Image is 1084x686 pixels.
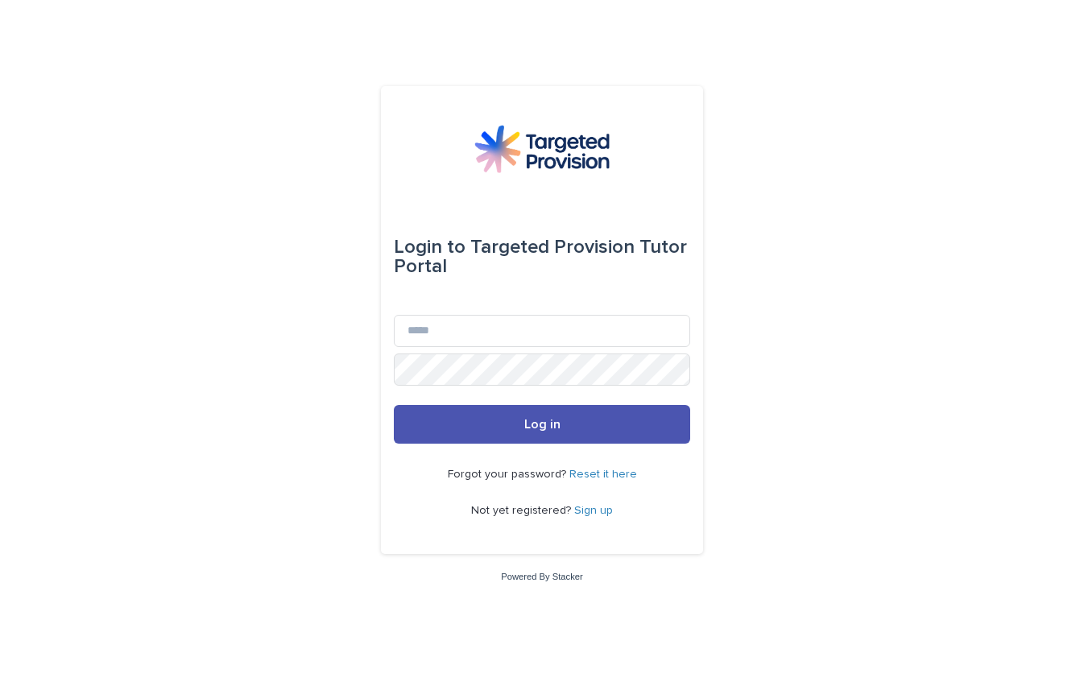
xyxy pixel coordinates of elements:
button: Log in [394,405,690,444]
span: Not yet registered? [471,505,574,516]
span: Log in [524,418,561,431]
span: Login to [394,238,465,257]
div: Targeted Provision Tutor Portal [394,225,690,289]
a: Sign up [574,505,613,516]
img: M5nRWzHhSzIhMunXDL62 [474,125,610,173]
a: Powered By Stacker [501,572,582,581]
span: Forgot your password? [448,469,569,480]
a: Reset it here [569,469,637,480]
